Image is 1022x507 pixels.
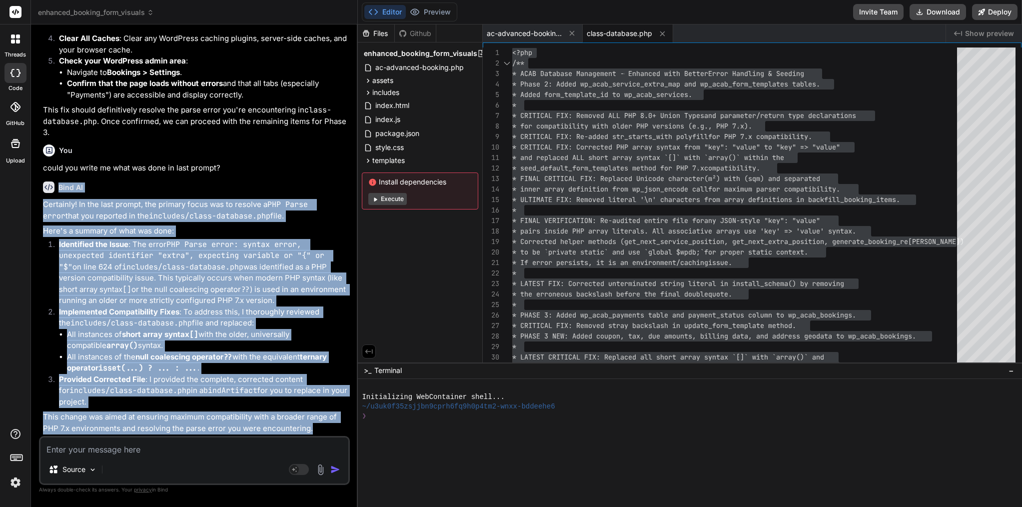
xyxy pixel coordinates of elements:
li: Navigate to . [67,67,348,78]
strong: Implemented Compatibility Fixes [59,307,179,316]
span: package.json [374,127,420,139]
p: : The error on line 624 of was identified as a PHP version compatibility issue. This typically oc... [59,239,348,306]
div: 5 [483,89,499,100]
span: Install dependencies [368,177,472,187]
div: Click to collapse the range. [500,58,513,68]
span: issue. [708,258,732,267]
div: 13 [483,173,499,184]
span: assets [372,75,393,85]
span: * PHASE 3 NEW: Added coupon, tax, due amounts, bi [512,331,708,340]
div: 24 [483,289,499,299]
strong: Confirm that the page loads without errors [67,78,223,88]
strong: null coalescing operator [135,352,232,361]
div: 17 [483,215,499,226]
span: nt_status column to wp_acab_bookings. [708,310,856,319]
strong: Bookings > Settings [107,67,180,77]
span: index.js [374,113,401,125]
p: Certainly! In the last prompt, the primary focus was to resolve a that you reported in the file. [43,199,348,221]
span: , PHP 7.x). [708,121,752,130]
span: * Phase 2: Added wp_acab_service_extra_map and wp [512,79,708,88]
span: * ULTIMATE FIX: Removed literal '\n' characters f [512,195,708,204]
span: * If error persists, it is an environment/caching [512,258,708,267]
span: <?php [512,48,532,57]
button: Download [910,4,966,20]
span: * CRITICAL FIX: Removed stray backslash in update [512,321,708,330]
span: for proper static context. [704,247,808,256]
span: enhanced_booking_form_visuals [38,7,154,17]
div: 3 [483,68,499,79]
p: could you write me what was done in last prompt? [43,162,348,174]
span: ~/u3uk0f35zsjjbn9cprh6fq9h0p4tm2-wnxx-bddeehe6 [362,402,555,411]
button: Deploy [972,4,1018,20]
span: * LATEST FIX: Corrected unterminated string liter [512,279,708,288]
span: key": "value" to "key" => "value" [708,142,840,151]
span: * seed_default_form_templates method for PHP 7.x [512,163,704,172]
code: includes/class-database.php [122,262,243,272]
div: 6 [483,100,499,110]
div: Github [395,28,436,38]
img: attachment [315,464,326,475]
div: 1 [483,47,499,58]
button: Editor [364,5,406,19]
code: PHP Parse error: syntax error, unexpected identifier "extra", expecting variable or "{" or "$" [59,239,329,272]
span: Error Handling & Seeding [708,69,804,78]
div: 10 [483,142,499,152]
h6: You [59,145,72,155]
button: Preview [406,5,455,19]
span: ac-advanced-booking.php [487,28,562,38]
span: >_ [364,365,371,375]
div: Files [358,28,394,38]
span: * to be `private static` and use `global $wpdb;` [512,247,704,256]
div: 20 [483,247,499,257]
div: 30 [483,352,499,362]
span: * Corrected helper methods (get_next_service_posi [512,237,708,246]
span: al in install_schema() by removing [708,279,844,288]
span: Terminal [374,365,402,375]
span: * CRITICAL FIX: Re-added str_starts_with polyfill [512,132,708,141]
code: array() [106,340,138,350]
code: includes/class-database.php [69,385,191,395]
span: * CRITICAL FIX: Corrected PHP array syntax from " [512,142,708,151]
li: All instances of with the older, universally compatible syntax. [67,329,348,351]
span: rom array definitions in backfill_booking_items. [708,195,900,204]
p: Always double-check its answers. Your in Bind [39,485,350,494]
div: 8 [483,121,499,131]
div: 29 [483,341,499,352]
span: privacy [134,486,152,492]
strong: Check your WordPress admin area [59,56,186,65]
span: Initializing WebContainer shell... [362,392,504,402]
span: array()` within the [708,153,784,162]
span: class-database.php [587,28,652,38]
span: for maximum parser compatibility. [708,184,840,193]
code: ?? [223,352,232,362]
label: Upload [6,156,25,165]
span: e arrays use 'key' => 'value' syntax. [708,226,856,235]
label: threads [4,50,26,59]
strong: short array syntax [122,329,198,339]
span: includes [372,87,399,97]
strong: Clear All Caches [59,33,119,43]
img: settings [7,474,24,491]
div: 22 [483,268,499,278]
strong: Identified the Issue [59,239,128,249]
img: icon [330,464,340,474]
code: ?? [241,284,250,294]
p: Here's a summary of what was done: [43,225,348,237]
li: and that all tabs (especially "Payments") are accessible and display correctly. [67,78,348,100]
img: Pick Models [88,465,97,474]
span: lling data, and address geodata to wp_acab_booking [708,331,908,340]
span: * CRITICAL FIX: Removed ALL PHP 8.0+ Union Types [512,111,704,120]
span: and parameter/return type declarations [704,111,856,120]
label: code [8,84,22,92]
span: index.html [374,99,410,111]
div: 9 [483,131,499,142]
span: * for compatibility with older PHP versions (e.g. [512,121,708,130]
span: * FINAL VERIFICATION: Re-audited entire file for [512,216,704,225]
label: GitHub [6,119,24,127]
div: 25 [483,299,499,310]
span: − [1009,365,1014,375]
span: [PERSON_NAME]) [908,237,964,246]
span: * and replaced ALL short array syntax `[]` with ` [512,153,708,162]
li: : Clear any WordPress caching plugins, server-side caches, and your browser cache. [51,33,348,55]
div: 18 [483,226,499,236]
